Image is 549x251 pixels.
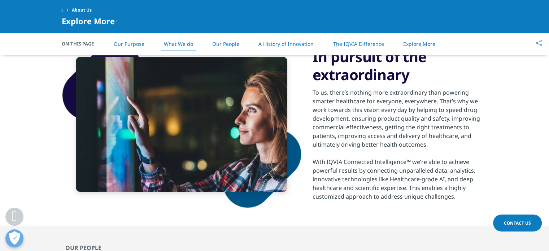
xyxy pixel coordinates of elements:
span: On This Page [62,40,101,47]
img: shape-1.png [62,41,302,208]
span: Contact Us [504,220,531,226]
h3: In pursuit of the extraordinary [313,48,488,84]
span: Explore More [62,17,115,25]
a: What We do [164,40,193,47]
a: Our People [212,40,239,47]
a: The IQVIA Difference [333,40,384,47]
span: About Us [72,4,92,17]
a: Contact Us [493,215,542,231]
a: Our Purpose [114,40,144,47]
div: To us, there’s nothing more extraordinary than powering smarter healthcare for everyone, everywhe... [313,88,488,149]
button: Voorkeuren openen [5,229,23,247]
div: With IQVIA Connected Intelligence™ we’re able to achieve powerful results by connecting unparalle... [313,157,488,201]
a: Explore More [403,40,435,47]
a: A History of Innovation [258,40,314,47]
